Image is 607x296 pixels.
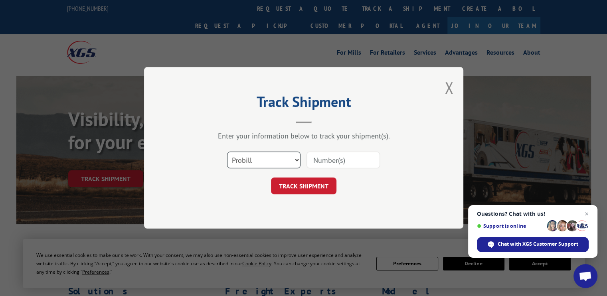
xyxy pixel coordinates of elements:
[498,241,578,248] span: Chat with XGS Customer Support
[477,223,544,229] span: Support is online
[477,211,589,217] span: Questions? Chat with us!
[271,178,336,195] button: TRACK SHIPMENT
[306,152,380,169] input: Number(s)
[582,209,591,219] span: Close chat
[573,264,597,288] div: Open chat
[445,77,453,98] button: Close modal
[477,237,589,252] div: Chat with XGS Customer Support
[184,96,423,111] h2: Track Shipment
[184,132,423,141] div: Enter your information below to track your shipment(s).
